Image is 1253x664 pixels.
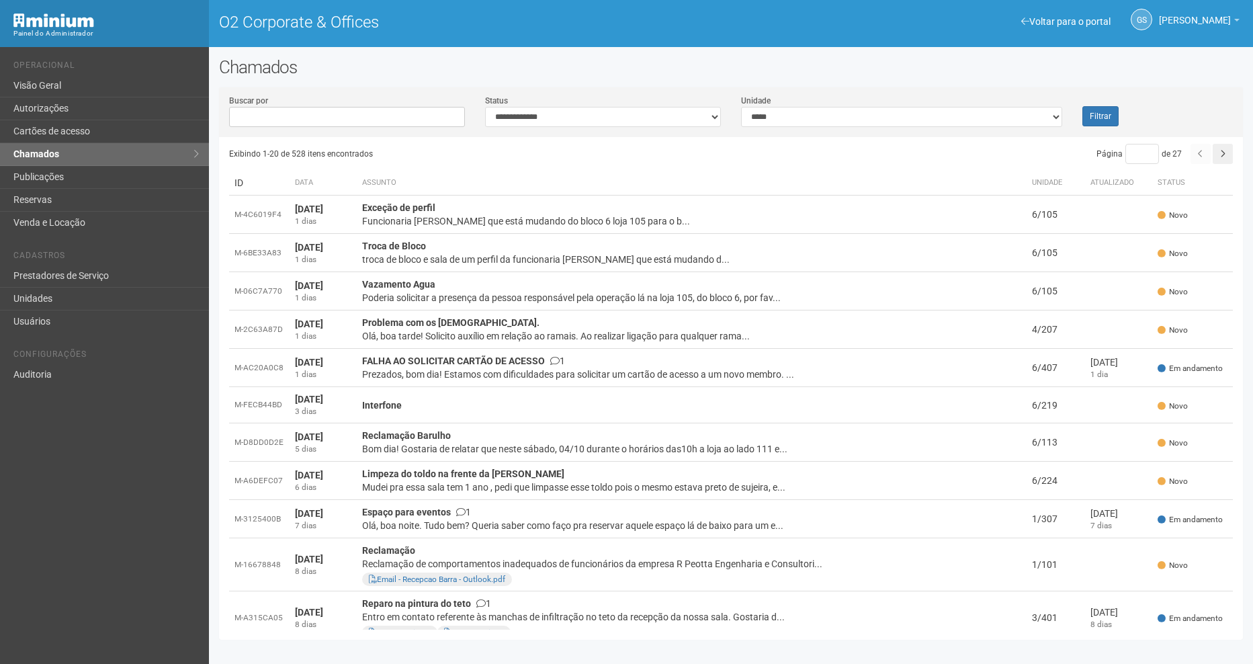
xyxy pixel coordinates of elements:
[362,279,435,290] strong: Vazamento Agua
[229,234,290,272] td: M-6BE33A83
[1158,210,1188,221] span: Novo
[362,557,1021,571] div: Reclamação de comportamentos inadequados de funcionários da empresa R Peotta Engenharia e Consult...
[290,171,357,196] th: Data
[1158,438,1188,449] span: Novo
[1090,507,1147,520] div: [DATE]
[362,430,451,441] strong: Reclamação Barulho
[13,28,199,40] div: Painel do Administrador
[1021,16,1111,27] a: Voltar para o portal
[295,204,323,214] strong: [DATE]
[362,356,545,366] strong: FALHA AO SOLICITAR CARTÃO DE ACESSO
[1159,17,1240,28] a: [PERSON_NAME]
[362,214,1021,228] div: Funcionaria [PERSON_NAME] que está mudando do bloco 6 loja 105 para o b...
[1082,106,1119,126] button: Filtrar
[229,272,290,310] td: M-06C7A770
[550,356,565,366] span: 1
[1027,349,1085,387] td: 6/407
[219,13,721,31] h1: O2 Corporate & Offices
[362,598,471,609] strong: Reparo na pintura do teto
[229,500,290,538] td: M-3125400B
[369,628,429,637] a: IMG_4820.jpeg
[362,468,564,479] strong: Limpeza do toldo na frente da [PERSON_NAME]
[1090,356,1147,369] div: [DATE]
[229,423,290,462] td: M-D8DD0D2E
[295,619,351,630] div: 8 dias
[1090,370,1108,379] span: 1 dia
[229,95,268,107] label: Buscar por
[295,216,351,227] div: 1 dias
[1027,538,1085,591] td: 1/101
[362,545,415,556] strong: Reclamação
[295,319,323,329] strong: [DATE]
[295,508,323,519] strong: [DATE]
[362,519,1021,532] div: Olá, boa noite. Tudo bem? Queria saber como faço pra reservar aquele espaço lá de baixo para um e...
[1152,171,1233,196] th: Status
[229,538,290,591] td: M-16678848
[1158,514,1223,526] span: Em andamento
[1027,272,1085,310] td: 6/105
[295,520,351,532] div: 7 dias
[1027,591,1085,645] td: 3/401
[1159,2,1231,26] span: Gabriela Souza
[229,349,290,387] td: M-AC20A0C8
[295,470,323,481] strong: [DATE]
[1027,196,1085,234] td: 6/105
[1158,401,1188,412] span: Novo
[362,507,451,517] strong: Espaço para eventos
[295,444,351,455] div: 5 dias
[362,442,1021,456] div: Bom dia! Gostaria de relatar que neste sábado, 04/10 durante o horários das10h a loja ao lado 111...
[1027,310,1085,349] td: 4/207
[1158,286,1188,298] span: Novo
[362,317,539,328] strong: Problema com os [DEMOGRAPHIC_DATA].
[295,554,323,565] strong: [DATE]
[1090,620,1112,629] span: 8 dias
[444,628,504,637] a: IMG_4819.jpeg
[1085,171,1152,196] th: Atualizado
[295,566,351,577] div: 8 dias
[13,349,199,364] li: Configurações
[1158,248,1188,259] span: Novo
[219,57,1243,77] h2: Chamados
[1027,234,1085,272] td: 6/105
[295,369,351,380] div: 1 dias
[357,171,1027,196] th: Assunto
[1090,521,1112,530] span: 7 dias
[229,171,290,196] td: ID
[1131,9,1152,30] a: GS
[13,13,94,28] img: Minium
[741,95,771,107] label: Unidade
[362,291,1021,304] div: Poderia solicitar a presença da pessoa responsável pela operação lá na loja 105, do bloco 6, por ...
[369,575,505,584] a: Email - Recepcao Barra - Outlook.pdf
[1158,363,1223,374] span: Em andamento
[229,462,290,500] td: M-A6DEFC07
[1096,149,1182,159] span: Página de 27
[229,387,290,423] td: M-FECB44BD
[295,254,351,265] div: 1 dias
[229,196,290,234] td: M-4C6019F4
[476,598,491,609] span: 1
[295,357,323,368] strong: [DATE]
[362,241,426,251] strong: Troca de Bloco
[456,507,471,517] span: 1
[362,368,1021,381] div: Prezados, bom dia! Estamos com dificuldades para solicitar um cartão de acesso a um novo membro. ...
[362,329,1021,343] div: Olá, boa tarde! Solicito auxílio em relação ao ramais. Ao realizar ligação para qualquer rama...
[362,400,402,411] strong: Interfone
[1027,387,1085,423] td: 6/219
[229,591,290,645] td: M-A315CA05
[295,482,351,493] div: 6 dias
[295,607,323,618] strong: [DATE]
[295,431,323,442] strong: [DATE]
[13,60,199,75] li: Operacional
[295,394,323,405] strong: [DATE]
[362,481,1021,494] div: Mudei pra essa sala tem 1 ano , pedi que limpasse esse toldo pois o mesmo estava preto de sujeira...
[1158,476,1188,487] span: Novo
[229,144,732,164] div: Exibindo 1-20 de 528 itens encontrados
[1158,325,1188,336] span: Novo
[229,310,290,349] td: M-2C63A87D
[1027,462,1085,500] td: 6/224
[1027,500,1085,538] td: 1/307
[1158,613,1223,624] span: Em andamento
[295,406,351,417] div: 3 dias
[1027,423,1085,462] td: 6/113
[1158,560,1188,571] span: Novo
